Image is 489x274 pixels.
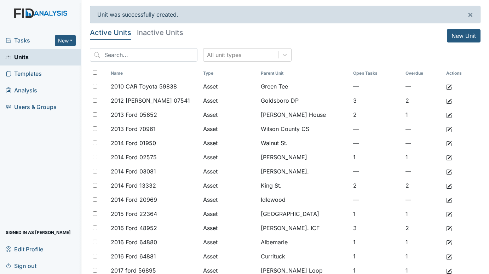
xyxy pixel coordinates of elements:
[200,122,258,136] td: Asset
[350,221,403,235] td: 3
[90,29,131,36] h5: Active Units
[6,68,42,79] span: Templates
[467,9,473,19] span: ×
[111,181,156,190] span: 2014 Ford 13332
[200,150,258,164] td: Asset
[350,207,403,221] td: 1
[200,93,258,108] td: Asset
[403,249,443,263] td: 1
[200,249,258,263] td: Asset
[403,221,443,235] td: 2
[350,108,403,122] td: 2
[460,6,480,23] button: ×
[258,108,351,122] td: [PERSON_NAME] House
[200,221,258,235] td: Asset
[403,122,443,136] td: —
[111,210,157,218] span: 2015 Ford 22364
[258,67,351,79] th: Toggle SortBy
[200,164,258,178] td: Asset
[447,29,481,42] a: New Unit
[403,67,443,79] th: Toggle SortBy
[111,82,177,91] span: 2010 CAR Toyota 59838
[403,108,443,122] td: 1
[350,235,403,249] td: 1
[350,67,403,79] th: Toggle SortBy
[111,139,156,147] span: 2014 Ford 01950
[258,235,351,249] td: Albemarle
[93,70,97,75] input: Toggle All Rows Selected
[137,29,183,36] h5: Inactive Units
[258,164,351,178] td: [PERSON_NAME].
[403,164,443,178] td: —
[443,67,479,79] th: Actions
[350,164,403,178] td: —
[403,93,443,108] td: 2
[403,178,443,193] td: 2
[111,224,157,232] span: 2016 Ford 48952
[207,51,241,59] div: All unit types
[403,193,443,207] td: —
[350,193,403,207] td: —
[258,221,351,235] td: [PERSON_NAME]. ICF
[108,67,201,79] th: Toggle SortBy
[111,153,157,161] span: 2014 Ford 02575
[6,36,55,45] a: Tasks
[90,6,481,23] div: Unit was successfully created.
[6,260,36,271] span: Sign out
[111,167,156,176] span: 2014 Ford 03081
[350,249,403,263] td: 1
[258,207,351,221] td: [GEOGRAPHIC_DATA]
[111,252,156,261] span: 2016 Ford 64881
[6,85,37,96] span: Analysis
[111,96,190,105] span: 2012 [PERSON_NAME] 07541
[200,235,258,249] td: Asset
[403,150,443,164] td: 1
[403,136,443,150] td: —
[350,122,403,136] td: —
[6,52,29,63] span: Units
[200,79,258,93] td: Asset
[90,48,197,62] input: Search...
[350,150,403,164] td: 1
[200,108,258,122] td: Asset
[258,93,351,108] td: Goldsboro DP
[258,150,351,164] td: [PERSON_NAME]
[55,35,76,46] button: New
[200,136,258,150] td: Asset
[6,244,43,255] span: Edit Profile
[258,178,351,193] td: King St.
[200,67,258,79] th: Toggle SortBy
[403,207,443,221] td: 1
[350,136,403,150] td: —
[200,178,258,193] td: Asset
[258,249,351,263] td: Currituck
[350,93,403,108] td: 3
[258,122,351,136] td: Wilson County CS
[350,178,403,193] td: 2
[258,79,351,93] td: Green Tee
[403,79,443,93] td: —
[258,136,351,150] td: Walnut St.
[6,227,71,238] span: Signed in as [PERSON_NAME]
[6,102,57,113] span: Users & Groups
[111,110,157,119] span: 2013 Ford 05652
[200,207,258,221] td: Asset
[111,238,157,246] span: 2016 Ford 64880
[403,235,443,249] td: 1
[200,193,258,207] td: Asset
[111,125,156,133] span: 2013 Ford 70961
[111,195,157,204] span: 2014 Ford 20969
[350,79,403,93] td: —
[258,193,351,207] td: Idlewood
